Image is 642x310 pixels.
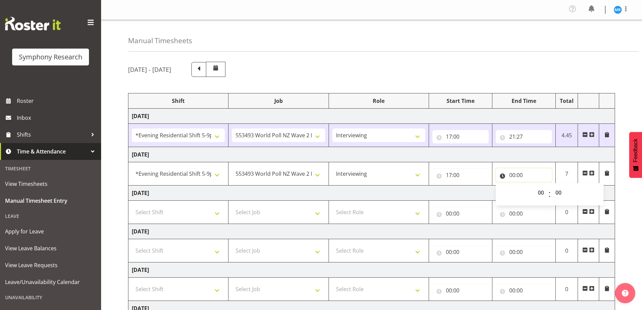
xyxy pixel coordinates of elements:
[5,196,96,206] span: Manual Timesheet Entry
[128,37,192,45] h4: Manual Timesheets
[555,124,578,147] td: 4.45
[128,66,171,73] h5: [DATE] - [DATE]
[17,113,98,123] span: Inbox
[2,290,99,304] div: Unavailability
[432,207,489,220] input: Click to select...
[128,262,615,278] td: [DATE]
[5,179,96,189] span: View Timesheets
[496,284,552,297] input: Click to select...
[2,209,99,223] div: Leave
[232,97,325,105] div: Job
[17,130,88,140] span: Shifts
[432,284,489,297] input: Click to select...
[128,109,615,124] td: [DATE]
[555,162,578,186] td: 7
[5,260,96,270] span: View Leave Requests
[17,146,88,157] span: Time & Attendance
[5,17,61,30] img: Rosterit website logo
[19,52,82,62] div: Symphony Research
[629,132,642,178] button: Feedback - Show survey
[5,226,96,236] span: Apply for Leave
[17,96,98,106] span: Roster
[432,97,489,105] div: Start Time
[496,97,552,105] div: End Time
[2,274,99,290] a: Leave/Unavailability Calendar
[614,6,622,14] img: michael-robinson11856.jpg
[2,175,99,192] a: View Timesheets
[432,168,489,182] input: Click to select...
[555,201,578,224] td: 0
[2,192,99,209] a: Manual Timesheet Entry
[559,97,575,105] div: Total
[633,139,639,162] span: Feedback
[2,257,99,274] a: View Leave Requests
[128,224,615,239] td: [DATE]
[2,223,99,240] a: Apply for Leave
[496,207,552,220] input: Click to select...
[496,245,552,259] input: Click to select...
[555,278,578,301] td: 0
[2,162,99,175] div: Timesheet
[128,186,615,201] td: [DATE]
[128,147,615,162] td: [DATE]
[432,130,489,143] input: Click to select...
[2,240,99,257] a: View Leave Balances
[432,245,489,259] input: Click to select...
[622,290,629,297] img: help-xxl-2.png
[5,277,96,287] span: Leave/Unavailability Calendar
[496,130,552,143] input: Click to select...
[555,239,578,262] td: 0
[548,186,551,203] span: :
[5,243,96,253] span: View Leave Balances
[132,97,225,105] div: Shift
[332,97,425,105] div: Role
[496,168,552,182] input: Click to select...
